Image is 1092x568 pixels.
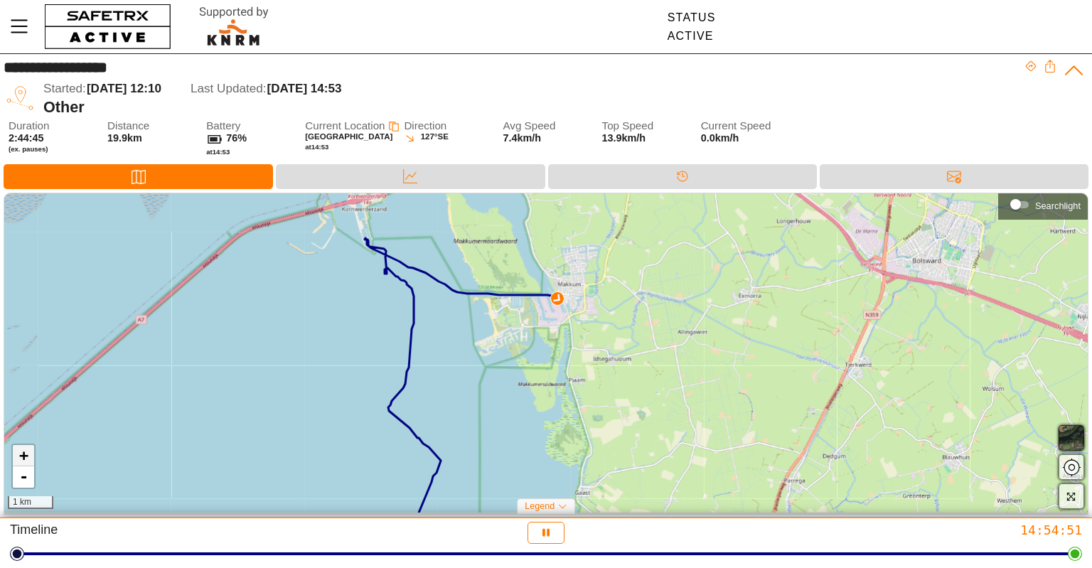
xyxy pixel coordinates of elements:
[9,120,100,132] span: Duration
[437,132,448,144] span: SE
[13,445,34,466] a: Zoom in
[4,82,36,114] img: TRIP.svg
[4,164,273,189] div: Map
[276,164,545,189] div: Data
[87,82,161,95] span: [DATE] 12:10
[602,120,693,132] span: Top Speed
[9,145,100,154] span: (ex. pauses)
[701,132,792,144] span: 0.0km/h
[43,82,86,95] span: Started:
[10,522,364,544] div: Timeline
[226,132,247,144] span: 76%
[503,132,541,144] span: 7.4km/h
[107,120,198,132] span: Distance
[191,82,266,95] span: Last Updated:
[548,164,817,189] div: Timeline
[267,82,341,95] span: [DATE] 14:53
[525,501,555,511] span: Legend
[503,120,594,132] span: Avg Speed
[728,522,1082,538] div: 14:54:51
[305,132,392,141] span: [GEOGRAPHIC_DATA]
[206,120,297,132] span: Battery
[668,30,716,43] div: Active
[1035,200,1081,211] div: Searchlight
[701,120,792,132] span: Current Speed
[13,466,34,488] a: Zoom out
[43,98,1024,117] div: Other
[820,164,1088,189] div: Messages
[305,119,385,132] span: Current Location
[9,132,44,144] span: 2:44:45
[404,120,495,132] span: Direction
[206,148,230,156] span: at 14:53
[8,496,53,509] div: 1 km
[183,4,285,50] img: RescueLogo.svg
[421,132,438,144] span: 127°
[305,143,328,151] span: at 14:53
[1005,194,1081,215] div: Searchlight
[602,132,646,144] span: 13.9km/h
[107,132,142,144] span: 19.9km
[668,11,716,24] div: Status
[550,291,564,306] img: PathDirectionCurrent.svg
